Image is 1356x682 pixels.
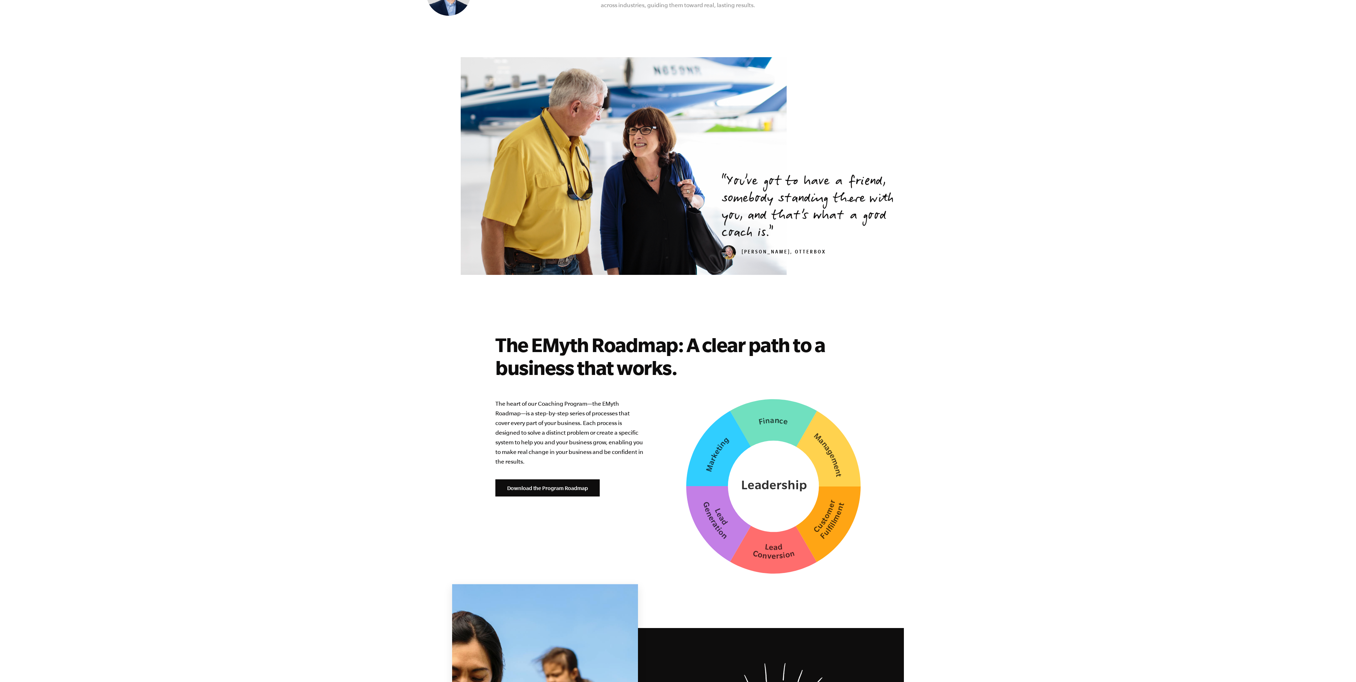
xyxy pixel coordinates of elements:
img: e-myth business coaching curt richardson otterbox donna uzelak [461,57,787,275]
img: Curt Richardson, OtterBox e-myth business coaching client [722,245,736,260]
h2: The EMyth Roadmap: A clear path to a business that works. [495,333,860,379]
cite: [PERSON_NAME], OtterBox [722,250,826,256]
img: Our Program [686,399,861,574]
a: Download the Program Roadmap [495,479,600,496]
iframe: Chat Widget [1320,648,1356,682]
p: You’ve got to have a friend, somebody standing there with you, and that’s what a good coach is. [722,174,895,242]
p: The heart of our Coaching Program—the EMyth Roadmap—is a step-by-step series of processes that co... [495,399,645,466]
